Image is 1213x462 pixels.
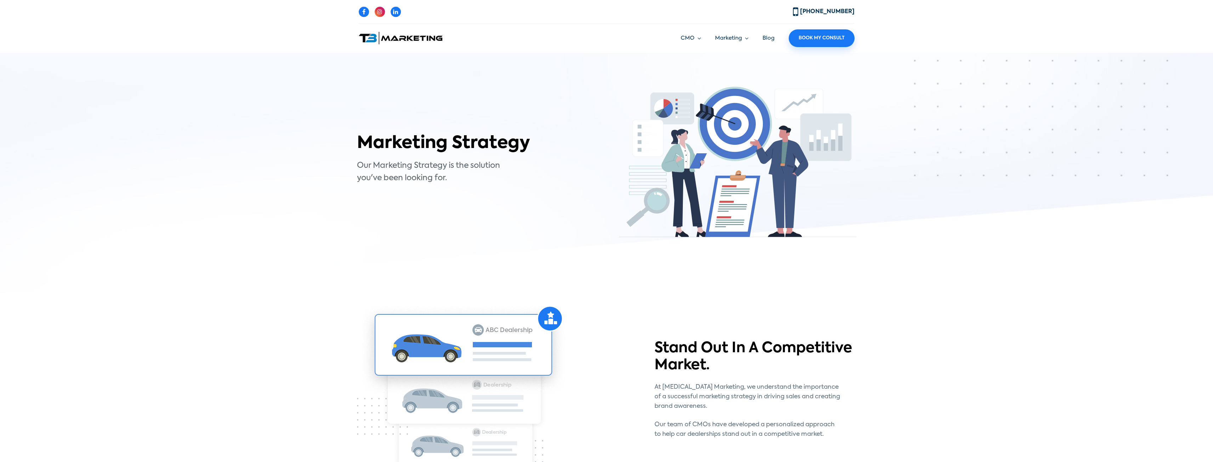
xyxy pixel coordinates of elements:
[793,9,855,15] a: [PHONE_NUMBER]
[715,34,748,42] a: Marketing
[789,29,855,47] a: Book My Consult
[654,420,841,439] p: Our team of CMOs have developed a personalized approach to help car dealerships stand out in a co...
[654,382,841,411] p: At [MEDICAL_DATA] Marketing, we understand the importance of a successful marketing strategy in d...
[654,340,856,374] h2: Stand Out In A Competitive Market.
[359,32,442,44] img: T3 Marketing
[357,133,601,154] h1: Marketing Strategy
[357,160,525,184] p: Our Marketing Strategy is the solution you've been looking for.
[763,35,775,41] a: Blog
[619,87,856,237] img: targeted-campaign
[681,34,701,42] a: CMO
